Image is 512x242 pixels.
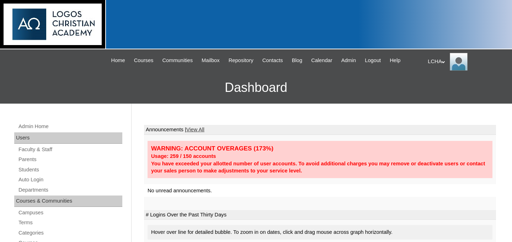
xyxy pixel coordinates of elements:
[450,53,468,71] img: LCHA Admin
[18,155,122,164] a: Parents
[365,56,381,65] span: Logout
[202,56,220,65] span: Mailbox
[4,4,102,45] img: logo-white.png
[111,56,125,65] span: Home
[198,56,223,65] a: Mailbox
[159,56,196,65] a: Communities
[288,56,306,65] a: Blog
[229,56,254,65] span: Repository
[18,229,122,237] a: Categories
[186,127,204,132] a: View All
[4,72,508,104] h3: Dashboard
[144,210,496,220] td: # Logins Over the Past Thirty Days
[144,125,496,135] td: Announcements |
[338,56,360,65] a: Admin
[14,132,122,144] div: Users
[341,56,356,65] span: Admin
[308,56,336,65] a: Calendar
[134,56,154,65] span: Courses
[259,56,287,65] a: Contacts
[262,56,283,65] span: Contacts
[130,56,157,65] a: Courses
[151,160,489,175] div: You have exceeded your allotted number of user accounts. To avoid additional charges you may remo...
[428,53,505,71] div: LCHA
[144,184,496,197] td: No unread announcements.
[18,165,122,174] a: Students
[292,56,302,65] span: Blog
[162,56,193,65] span: Communities
[108,56,129,65] a: Home
[151,144,489,153] div: WARNING: ACCOUNT OVERAGES (173%)
[390,56,400,65] span: Help
[18,122,122,131] a: Admin Home
[18,208,122,217] a: Campuses
[151,153,216,159] strong: Usage: 259 / 150 accounts
[148,225,492,240] div: Hover over line for detailed bubble. To zoom in on dates, click and drag mouse across graph horiz...
[18,218,122,227] a: Terms
[361,56,384,65] a: Logout
[18,186,122,194] a: Departments
[14,196,122,207] div: Courses & Communities
[311,56,332,65] span: Calendar
[386,56,404,65] a: Help
[18,145,122,154] a: Faculty & Staff
[18,175,122,184] a: Auto Login
[225,56,257,65] a: Repository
